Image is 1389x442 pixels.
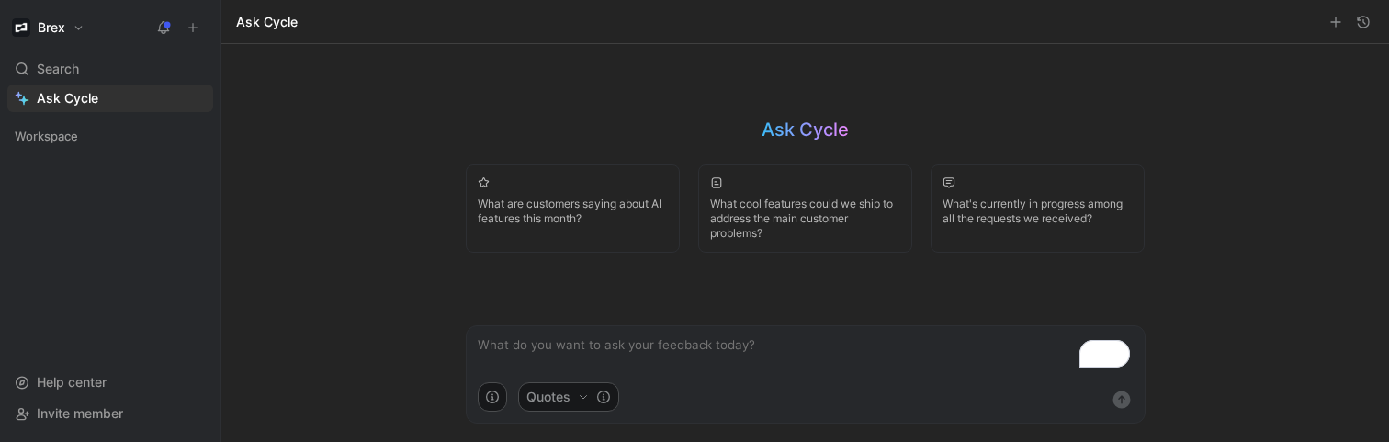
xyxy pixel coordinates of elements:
span: What's currently in progress among all the requests we received? [943,197,1133,226]
button: What's currently in progress among all the requests we received? [931,164,1145,253]
span: What cool features could we ship to address the main customer problems? [710,197,900,241]
div: Help center [7,368,213,396]
h2: Ask Cycle [762,117,849,142]
div: Search [7,55,213,83]
span: Workspace [15,127,78,145]
button: Quotes [518,382,619,412]
h1: Brex [38,19,65,36]
a: Ask Cycle [7,85,213,112]
div: Invite member [7,400,213,427]
span: What are customers saying about AI features this month? [478,197,668,226]
textarea: To enrich screen reader interactions, please activate Accessibility in Grammarly extension settings [467,326,1145,382]
img: Brex [12,18,30,37]
span: Search [37,58,79,80]
h1: Ask Cycle [236,13,298,31]
div: Workspace [7,122,213,150]
button: BrexBrex [7,15,89,40]
span: Help center [37,374,107,390]
span: Ask Cycle [37,87,98,109]
span: Invite member [37,405,123,421]
button: What are customers saying about AI features this month? [466,164,680,253]
button: What cool features could we ship to address the main customer problems? [698,164,912,253]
